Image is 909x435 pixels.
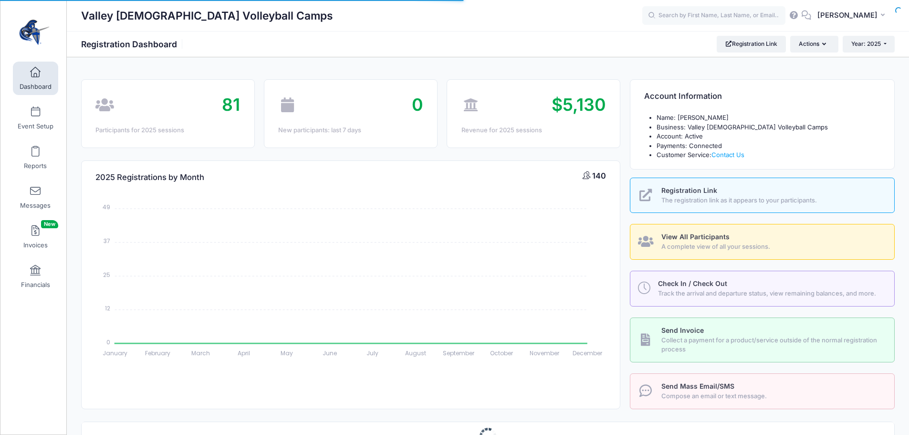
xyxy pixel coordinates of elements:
[661,233,730,241] span: View All Participants
[657,141,880,151] li: Payments: Connected
[817,10,878,21] span: [PERSON_NAME]
[630,178,895,213] a: Registration Link The registration link as it appears to your participants.
[21,281,50,289] span: Financials
[843,36,895,52] button: Year: 2025
[323,349,337,357] tspan: June
[657,132,880,141] li: Account: Active
[661,382,734,390] span: Send Mass Email/SMS
[367,349,379,357] tspan: July
[630,224,895,260] a: View All Participants A complete view of all your sessions.
[13,101,58,135] a: Event Setup
[661,186,717,194] span: Registration Link
[443,349,475,357] tspan: September
[104,237,110,245] tspan: 37
[0,10,67,55] a: Valley Christian Volleyball Camps
[103,203,110,211] tspan: 49
[717,36,786,52] a: Registration Link
[811,5,895,27] button: [PERSON_NAME]
[661,336,884,354] span: Collect a payment for a product/service outside of the normal registration process
[790,36,838,52] button: Actions
[658,279,727,287] span: Check In / Check Out
[661,326,704,334] span: Send Invoice
[81,39,185,49] h1: Registration Dashboard
[23,241,48,249] span: Invoices
[711,151,744,159] a: Contact Us
[95,164,204,191] h4: 2025 Registrations by Month
[592,171,606,180] span: 140
[20,83,52,91] span: Dashboard
[490,349,513,357] tspan: October
[630,373,895,409] a: Send Mass Email/SMS Compose an email or text message.
[661,242,884,252] span: A complete view of all your sessions.
[412,94,423,115] span: 0
[106,338,110,346] tspan: 0
[20,202,51,210] span: Messages
[661,196,884,205] span: The registration link as it appears to your participants.
[630,318,895,362] a: Send Invoice Collect a payment for a product/service outside of the normal registration process
[642,6,785,25] input: Search by First Name, Last Name, or Email...
[530,349,560,357] tspan: November
[103,270,110,278] tspan: 25
[281,349,293,357] tspan: May
[41,220,58,228] span: New
[16,15,52,51] img: Valley Christian Volleyball Camps
[145,349,170,357] tspan: February
[95,126,240,135] div: Participants for 2025 sessions
[24,162,47,170] span: Reports
[552,94,606,115] span: $5,130
[13,62,58,95] a: Dashboard
[461,126,606,135] div: Revenue for 2025 sessions
[13,220,58,254] a: InvoicesNew
[13,180,58,214] a: Messages
[630,271,895,307] a: Check In / Check Out Track the arrival and departure status, view remaining balances, and more.
[851,40,881,47] span: Year: 2025
[658,289,883,298] span: Track the arrival and departure status, view remaining balances, and more.
[657,123,880,132] li: Business: Valley [DEMOGRAPHIC_DATA] Volleyball Camps
[238,349,250,357] tspan: April
[103,349,127,357] tspan: January
[105,304,110,312] tspan: 12
[191,349,210,357] tspan: March
[573,349,603,357] tspan: December
[657,150,880,160] li: Customer Service:
[405,349,426,357] tspan: August
[18,122,53,130] span: Event Setup
[661,392,884,401] span: Compose an email or text message.
[657,113,880,123] li: Name: [PERSON_NAME]
[222,94,240,115] span: 81
[13,260,58,293] a: Financials
[644,83,722,110] h4: Account Information
[81,5,333,27] h1: Valley [DEMOGRAPHIC_DATA] Volleyball Camps
[13,141,58,174] a: Reports
[278,126,423,135] div: New participants: last 7 days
